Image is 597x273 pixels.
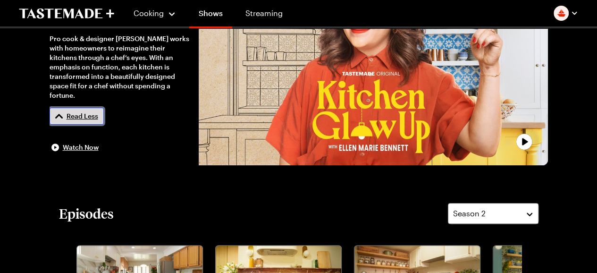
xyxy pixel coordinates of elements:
button: Season 2 [448,203,538,224]
span: Season 2 [453,208,486,219]
a: Shows [189,2,232,28]
img: Profile picture [554,6,569,21]
button: Cooking [133,2,176,25]
span: Cooking [134,9,164,17]
span: Watch Now [63,143,99,152]
button: Read Less [50,108,104,125]
a: To Tastemade Home Page [19,8,114,19]
div: Pro cook & designer [PERSON_NAME] works with homeowners to reimagine their kitchens through a che... [50,34,190,100]
button: Profile picture [554,6,578,21]
h2: Episodes [59,205,114,222]
span: Read Less [67,111,98,121]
